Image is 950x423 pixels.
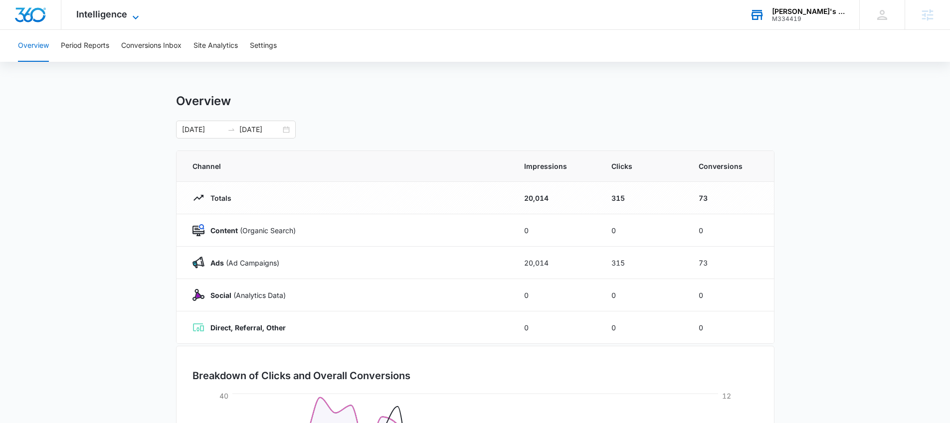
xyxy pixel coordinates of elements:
[687,214,774,247] td: 0
[524,161,587,171] span: Impressions
[512,214,599,247] td: 0
[210,291,231,299] strong: Social
[210,259,224,267] strong: Ads
[512,279,599,311] td: 0
[18,30,49,62] button: Overview
[512,182,599,214] td: 20,014
[219,392,228,400] tspan: 40
[192,368,410,383] h3: Breakdown of Clicks and Overall Conversions
[512,247,599,279] td: 20,014
[687,279,774,311] td: 0
[193,30,238,62] button: Site Analytics
[204,193,231,203] p: Totals
[599,311,687,344] td: 0
[227,126,235,134] span: swap-right
[250,30,277,62] button: Settings
[687,182,774,214] td: 73
[210,226,238,235] strong: Content
[204,290,286,300] p: (Analytics Data)
[192,257,204,269] img: Ads
[599,182,687,214] td: 315
[699,161,758,171] span: Conversions
[121,30,182,62] button: Conversions Inbox
[227,126,235,134] span: to
[192,224,204,236] img: Content
[176,94,231,109] h1: Overview
[76,9,127,19] span: Intelligence
[599,279,687,311] td: 0
[611,161,675,171] span: Clicks
[61,30,109,62] button: Period Reports
[772,7,845,15] div: account name
[599,247,687,279] td: 315
[192,161,500,171] span: Channel
[239,124,281,135] input: End date
[182,124,223,135] input: Start date
[210,323,286,332] strong: Direct, Referral, Other
[722,392,731,400] tspan: 12
[204,258,279,268] p: (Ad Campaigns)
[204,225,296,236] p: (Organic Search)
[687,311,774,344] td: 0
[512,311,599,344] td: 0
[772,15,845,22] div: account id
[687,247,774,279] td: 73
[599,214,687,247] td: 0
[192,289,204,301] img: Social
